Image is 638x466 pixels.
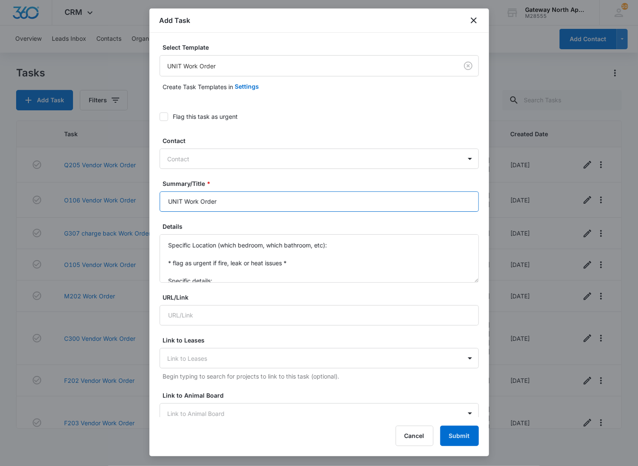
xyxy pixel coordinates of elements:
label: Summary/Title [163,179,482,188]
div: Flag this task as urgent [173,112,238,121]
h1: Add Task [160,15,191,25]
p: Create Task Templates in [163,82,233,91]
label: URL/Link [163,293,482,302]
label: Contact [163,136,482,145]
p: Begin typing to search for projects to link to this task (optional). [163,372,479,381]
label: Details [163,222,482,231]
button: Submit [440,426,479,446]
textarea: Specific Location (which bedroom, which bathroom, etc): * flag as urgent if fire, leak or heat is... [160,234,479,283]
label: Select Template [163,43,482,52]
input: URL/Link [160,305,479,326]
button: Cancel [396,426,433,446]
button: Clear [461,59,475,73]
label: Link to Leases [163,336,482,345]
input: Summary/Title [160,191,479,212]
button: close [469,15,479,25]
label: Link to Animal Board [163,391,482,400]
button: Settings [235,76,259,97]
